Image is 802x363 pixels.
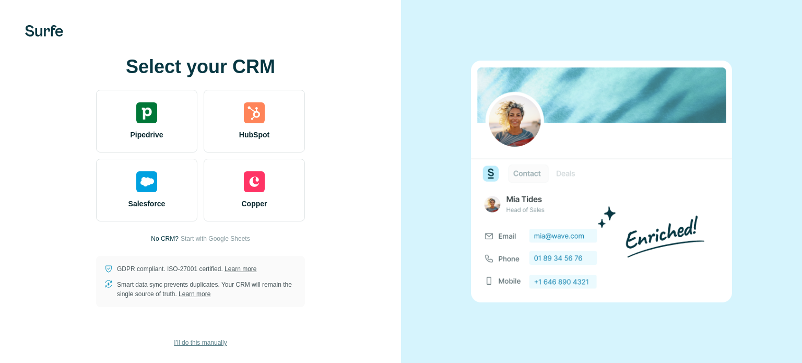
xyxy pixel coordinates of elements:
span: HubSpot [239,130,269,140]
span: Pipedrive [130,130,163,140]
button: I’ll do this manually [167,335,234,350]
span: I’ll do this manually [174,338,227,347]
a: Learn more [225,265,256,273]
img: copper's logo [244,171,265,192]
img: none image [471,61,732,302]
img: hubspot's logo [244,102,265,123]
img: salesforce's logo [136,171,157,192]
p: No CRM? [151,234,179,243]
p: Smart data sync prevents duplicates. Your CRM will remain the single source of truth. [117,280,297,299]
img: Surfe's logo [25,25,63,37]
p: GDPR compliant. ISO-27001 certified. [117,264,256,274]
a: Learn more [179,290,210,298]
h1: Select your CRM [96,56,305,77]
button: Start with Google Sheets [181,234,250,243]
img: pipedrive's logo [136,102,157,123]
span: Copper [242,198,267,209]
span: Salesforce [128,198,166,209]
